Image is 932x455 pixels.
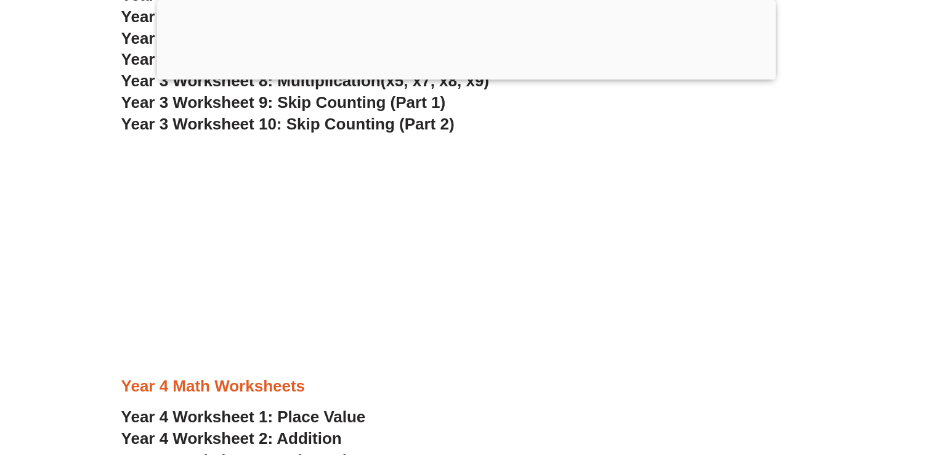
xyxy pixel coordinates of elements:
a: Year 3 Worksheet 9: Skip Counting (Part 1) [121,93,446,112]
iframe: Advertisement [97,191,836,364]
a: Year 3 Worksheet 6: Subtraction [121,29,367,47]
iframe: Chat Widget [727,316,932,455]
a: Year 3 Worksheet 8: Multiplication(x5, x7, x8, x9) [121,72,489,90]
a: Year 3 Worksheet 7: Multiplication (x2, x4, x3, x6) [121,50,494,68]
a: Year 3 Worksheet 5: Rounding (Money) [121,7,418,26]
h3: Year 4 Math Worksheets [121,376,811,397]
a: Year 3 Worksheet 10: Skip Counting (Part 2) [121,115,455,133]
a: Year 4 Worksheet 2: Addition [121,429,342,448]
span: (x5, x7, x8, x9) [381,72,489,90]
span: Year 3 Worksheet 8: Multiplication [121,72,381,90]
a: Year 4 Worksheet 1: Place Value [121,408,366,426]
